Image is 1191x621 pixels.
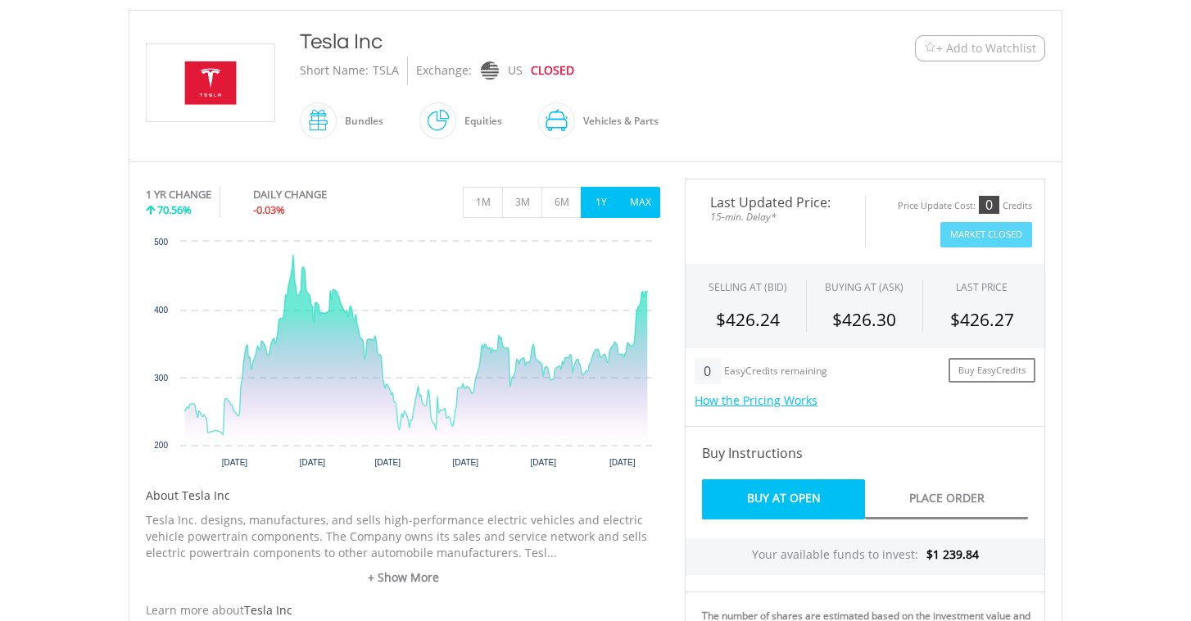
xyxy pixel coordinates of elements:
[531,458,557,467] text: [DATE]
[154,238,168,247] text: 500
[1003,200,1032,212] div: Credits
[581,187,621,218] button: 1Y
[832,308,896,331] span: $426.30
[915,35,1045,61] button: Watchlist + Add to Watchlist
[575,102,659,141] div: Vehicles & Parts
[154,441,168,450] text: 200
[724,365,827,379] div: EasyCredits remaining
[300,458,326,467] text: [DATE]
[146,487,660,504] h5: About Tesla Inc
[541,187,582,218] button: 6M
[146,602,660,619] div: Learn more about
[481,61,499,80] img: nasdaq.png
[695,358,720,384] div: 0
[300,27,814,57] div: Tesla Inc
[146,569,660,586] a: + Show More
[154,374,168,383] text: 300
[698,209,853,224] span: 15-min. Delay*
[898,200,976,212] div: Price Update Cost:
[146,233,660,479] div: Chart. Highcharts interactive chart.
[698,196,853,209] span: Last Updated Price:
[149,44,272,121] img: EQU.US.TSLA.png
[702,479,865,519] a: Buy At Open
[300,57,369,85] div: Short Name:
[253,187,382,202] div: DAILY CHANGE
[456,102,502,141] div: Equities
[157,202,192,217] span: 70.56%
[686,538,1044,575] div: Your available funds to invest:
[146,233,660,479] svg: Interactive chart
[453,458,479,467] text: [DATE]
[502,187,542,218] button: 3M
[695,392,817,408] a: How the Pricing Works
[950,308,1014,331] span: $426.27
[924,42,936,54] img: Watchlist
[979,196,999,214] div: 0
[609,458,636,467] text: [DATE]
[463,187,503,218] button: 1M
[949,358,1035,383] a: Buy EasyCredits
[146,187,211,202] div: 1 YR CHANGE
[620,187,660,218] button: MAX
[716,308,780,331] span: $426.24
[865,479,1028,519] a: Place Order
[940,222,1032,247] button: Market Closed
[531,57,574,85] div: CLOSED
[146,512,660,561] p: Tesla Inc. designs, manufactures, and sells high-performance electric vehicles and electric vehic...
[926,546,979,562] span: $1 239.84
[154,306,168,315] text: 400
[956,280,1008,294] div: LAST PRICE
[375,458,401,467] text: [DATE]
[222,458,248,467] text: [DATE]
[508,57,523,85] div: US
[936,40,1036,57] span: + Add to Watchlist
[416,57,472,85] div: Exchange:
[244,602,292,618] span: Tesla Inc
[825,280,903,294] span: BUYING AT (ASK)
[709,280,787,294] div: SELLING AT (BID)
[702,443,1028,463] h4: Buy Instructions
[373,57,399,85] div: TSLA
[253,202,285,217] span: -0.03%
[337,102,383,141] div: Bundles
